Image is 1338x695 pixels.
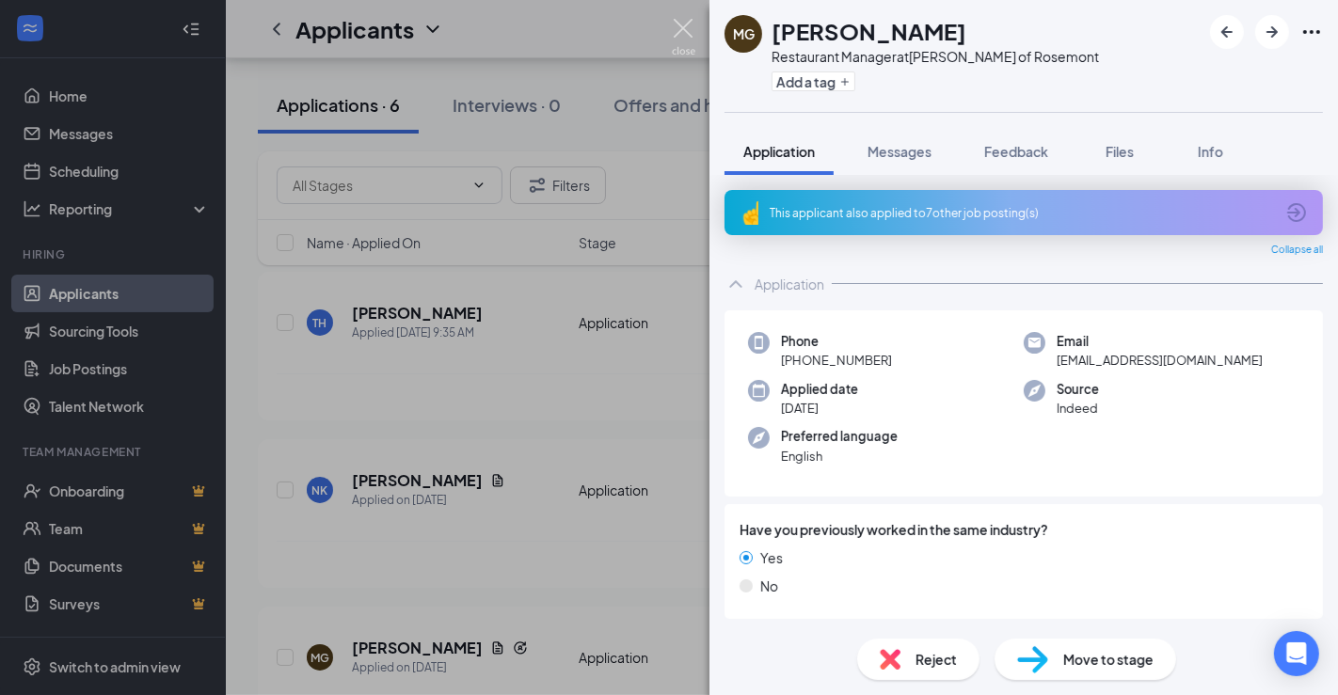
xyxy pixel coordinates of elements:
svg: ArrowCircle [1285,201,1308,224]
span: Preferred language [781,427,898,446]
span: Have you previously worked in the same industry? [740,519,1048,540]
span: Feedback [984,143,1048,160]
svg: Plus [839,76,851,87]
span: Files [1106,143,1134,160]
span: Collapse all [1271,243,1323,258]
span: Reject [916,649,957,670]
div: MG [733,24,755,43]
span: Email [1057,332,1263,351]
span: Source [1057,380,1099,399]
span: Application [743,143,815,160]
svg: Ellipses [1300,21,1323,43]
span: Messages [868,143,932,160]
button: ArrowRight [1255,15,1289,49]
span: [PHONE_NUMBER] [781,351,892,370]
svg: ChevronUp [725,273,747,295]
span: [EMAIL_ADDRESS][DOMAIN_NAME] [1057,351,1263,370]
span: Indeed [1057,399,1099,418]
svg: ArrowRight [1261,21,1283,43]
h1: [PERSON_NAME] [772,15,966,47]
div: Application [755,275,824,293]
span: Yes [760,547,783,568]
span: Move to stage [1063,649,1154,670]
span: Info [1198,143,1223,160]
div: Restaurant Manager at [PERSON_NAME] of Rosemont [772,47,1099,66]
button: PlusAdd a tag [772,71,855,91]
span: English [781,447,898,466]
span: Phone [781,332,892,351]
span: [DATE] [781,399,858,418]
button: ArrowLeftNew [1210,15,1244,49]
span: Applied date [781,380,858,399]
svg: ArrowLeftNew [1216,21,1238,43]
span: No [760,576,778,596]
div: Open Intercom Messenger [1274,631,1319,676]
div: This applicant also applied to 7 other job posting(s) [770,205,1274,221]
